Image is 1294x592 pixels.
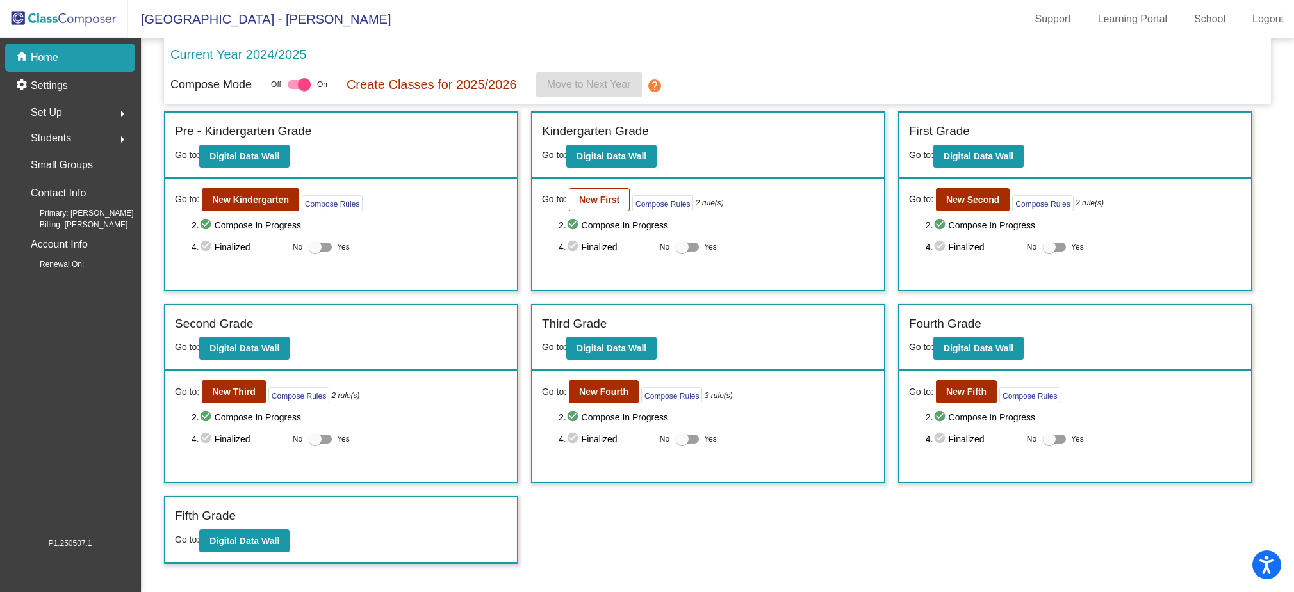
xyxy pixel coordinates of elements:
[175,342,199,352] span: Go to:
[946,195,999,205] b: New Second
[660,241,669,253] span: No
[15,50,31,65] mat-icon: home
[31,50,58,65] p: Home
[647,78,662,93] mat-icon: help
[579,387,628,397] b: New Fourth
[271,79,281,90] span: Off
[933,145,1024,168] button: Digital Data Wall
[199,145,290,168] button: Digital Data Wall
[337,239,350,255] span: Yes
[202,188,299,211] button: New Kindergarten
[536,72,642,97] button: Move to Next Year
[559,410,874,425] span: 2. Compose In Progress
[909,122,970,141] label: First Grade
[15,78,31,93] mat-icon: settings
[696,197,724,209] i: 2 rule(s)
[566,337,657,360] button: Digital Data Wall
[209,536,279,546] b: Digital Data Wall
[128,9,391,29] span: [GEOGRAPHIC_DATA] - [PERSON_NAME]
[192,410,507,425] span: 2. Compose In Progress
[199,239,215,255] mat-icon: check_circle
[199,218,215,233] mat-icon: check_circle
[909,150,933,160] span: Go to:
[1071,431,1084,447] span: Yes
[641,387,702,403] button: Compose Rules
[936,188,1010,211] button: New Second
[577,343,646,353] b: Digital Data Wall
[175,122,311,141] label: Pre - Kindergarten Grade
[302,195,363,211] button: Compose Rules
[559,431,653,447] span: 4. Finalized
[317,79,327,90] span: On
[704,239,717,255] span: Yes
[909,385,933,399] span: Go to:
[175,315,254,333] label: Second Grade
[1184,9,1236,29] a: School
[566,239,582,255] mat-icon: check_circle
[175,534,199,545] span: Go to:
[632,195,693,211] button: Compose Rules
[542,150,566,160] span: Go to:
[202,380,266,403] button: New Third
[31,156,93,174] p: Small Groups
[542,122,649,141] label: Kindergarten Grade
[31,236,88,253] p: Account Info
[933,337,1024,360] button: Digital Data Wall
[704,431,717,447] span: Yes
[542,342,566,352] span: Go to:
[909,342,933,352] span: Go to:
[199,337,290,360] button: Digital Data Wall
[569,188,630,211] button: New First
[192,239,286,255] span: 4. Finalized
[199,431,215,447] mat-icon: check_circle
[199,410,215,425] mat-icon: check_circle
[944,343,1013,353] b: Digital Data Wall
[293,241,302,253] span: No
[1071,239,1084,255] span: Yes
[19,259,84,270] span: Renewal On:
[1012,195,1073,211] button: Compose Rules
[547,79,631,90] span: Move to Next Year
[1027,433,1036,445] span: No
[542,193,566,206] span: Go to:
[212,195,289,205] b: New Kindergarten
[559,218,874,233] span: 2. Compose In Progress
[1025,9,1081,29] a: Support
[31,129,71,147] span: Students
[175,507,236,525] label: Fifth Grade
[115,106,130,122] mat-icon: arrow_right
[31,104,62,122] span: Set Up
[19,219,127,230] span: Billing: [PERSON_NAME]
[999,387,1060,403] button: Compose Rules
[115,132,130,147] mat-icon: arrow_right
[944,151,1013,161] b: Digital Data Wall
[199,529,290,552] button: Digital Data Wall
[577,151,646,161] b: Digital Data Wall
[933,239,949,255] mat-icon: check_circle
[933,431,949,447] mat-icon: check_circle
[926,239,1020,255] span: 4. Finalized
[209,343,279,353] b: Digital Data Wall
[936,380,997,403] button: New Fifth
[559,239,653,255] span: 4. Finalized
[909,315,981,333] label: Fourth Grade
[337,431,350,447] span: Yes
[268,387,329,403] button: Compose Rules
[175,193,199,206] span: Go to:
[192,218,507,233] span: 2. Compose In Progress
[542,315,607,333] label: Third Grade
[946,387,987,397] b: New Fifth
[175,150,199,160] span: Go to:
[31,184,86,202] p: Contact Info
[569,380,639,403] button: New Fourth
[170,45,306,64] p: Current Year 2024/2025
[542,385,566,399] span: Go to:
[192,431,286,447] span: 4. Finalized
[566,145,657,168] button: Digital Data Wall
[705,390,733,401] i: 3 rule(s)
[347,75,517,94] p: Create Classes for 2025/2026
[19,207,134,219] span: Primary: [PERSON_NAME]
[566,218,582,233] mat-icon: check_circle
[926,431,1020,447] span: 4. Finalized
[1088,9,1178,29] a: Learning Portal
